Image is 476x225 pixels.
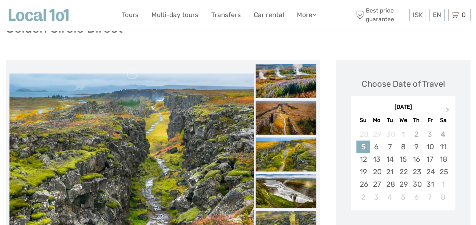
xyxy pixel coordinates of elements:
div: EN [429,9,445,21]
div: [DATE] [351,103,455,111]
span: ISK [413,11,423,19]
a: Tours [122,9,139,20]
div: Choose Sunday, October 26th, 2025 [356,178,370,191]
a: Transfers [211,9,241,20]
img: ea1d97a1147c45baafa4e362523775a5_slider_thumbnail.jpg [256,64,316,98]
div: Fr [423,115,436,125]
div: Not available Friday, October 3rd, 2025 [423,128,436,141]
div: Choose Sunday, October 5th, 2025 [356,141,370,153]
div: Choose Saturday, November 1st, 2025 [436,178,449,191]
div: Choose Monday, October 20th, 2025 [370,166,383,178]
div: Choose Saturday, October 25th, 2025 [436,166,449,178]
div: Choose Saturday, November 8th, 2025 [436,191,449,203]
button: Next Month [442,105,454,117]
div: Choose Sunday, November 2nd, 2025 [356,191,370,203]
div: Choose Tuesday, October 7th, 2025 [383,141,396,153]
div: Choose Wednesday, October 29th, 2025 [396,178,410,191]
a: Multi-day tours [151,9,198,20]
div: Choose Tuesday, November 4th, 2025 [383,191,396,203]
div: Choose Sunday, October 12th, 2025 [356,153,370,166]
div: Choose Thursday, October 30th, 2025 [410,178,423,191]
a: Car rental [254,9,284,20]
div: Not available Sunday, September 28th, 2025 [356,128,370,141]
div: Choose Sunday, October 19th, 2025 [356,166,370,178]
a: More [297,9,317,20]
div: Choose Friday, November 7th, 2025 [423,191,436,203]
div: Not available Monday, September 29th, 2025 [370,128,383,141]
div: Choose Tuesday, October 21st, 2025 [383,166,396,178]
div: Choose Wednesday, October 15th, 2025 [396,153,410,166]
div: Choose Monday, October 6th, 2025 [370,141,383,153]
span: Best price guarantee [354,6,407,23]
div: Choose Tuesday, October 14th, 2025 [383,153,396,166]
div: Choose Saturday, October 18th, 2025 [436,153,449,166]
img: fb9a85e7d79b418fbbb67a4eb1717509_slider_thumbnail.jpg [256,100,316,134]
div: Choose Wednesday, October 8th, 2025 [396,141,410,153]
div: Tu [383,115,396,125]
span: 0 [460,11,467,19]
button: Open LiveChat chat widget [87,12,96,21]
div: Choose Thursday, October 16th, 2025 [410,153,423,166]
div: Not available Wednesday, October 1st, 2025 [396,128,410,141]
div: Choose Monday, October 27th, 2025 [370,178,383,191]
img: Local 101 [6,6,72,24]
div: Choose Tuesday, October 28th, 2025 [383,178,396,191]
p: We're away right now. Please check back later! [11,13,86,19]
div: Choose Monday, November 3rd, 2025 [370,191,383,203]
div: Not available Saturday, October 4th, 2025 [436,128,449,141]
div: month 2025-10 [353,128,453,203]
div: Choose Thursday, October 23rd, 2025 [410,166,423,178]
div: Choose Friday, October 31st, 2025 [423,178,436,191]
img: e1d9bd721eb04cd0a0ed5e0836392220_slider_thumbnail.jpg [256,137,316,171]
div: Not available Thursday, October 2nd, 2025 [410,128,423,141]
div: Choose Friday, October 10th, 2025 [423,141,436,153]
div: Choose Wednesday, October 22nd, 2025 [396,166,410,178]
div: We [396,115,410,125]
div: Choose Thursday, November 6th, 2025 [410,191,423,203]
div: Not available Tuesday, September 30th, 2025 [383,128,396,141]
div: Choose Date of Travel [362,78,445,90]
div: Sa [436,115,449,125]
div: Choose Monday, October 13th, 2025 [370,153,383,166]
img: 95d19d9998df4ce8bf3593c034cdbcf8_slider_thumbnail.jpg [256,174,316,208]
div: Choose Friday, October 17th, 2025 [423,153,436,166]
div: Su [356,115,370,125]
div: Choose Thursday, October 9th, 2025 [410,141,423,153]
div: Th [410,115,423,125]
div: Mo [370,115,383,125]
div: Choose Friday, October 24th, 2025 [423,166,436,178]
div: Choose Saturday, October 11th, 2025 [436,141,449,153]
div: Choose Wednesday, November 5th, 2025 [396,191,410,203]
